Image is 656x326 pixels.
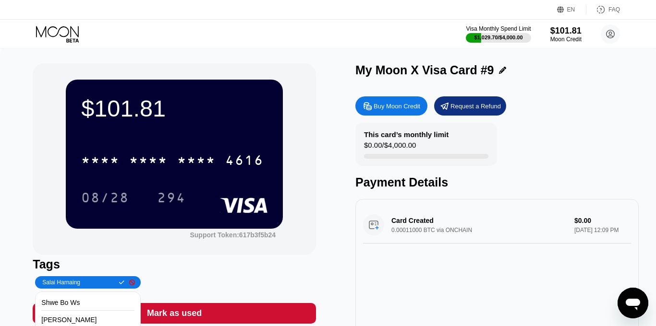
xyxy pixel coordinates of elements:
div: $101.81Moon Credit [550,26,582,43]
div: FAQ [586,5,620,14]
div: 4616 [225,154,264,169]
div: Shwe Bo Ws [41,295,134,311]
div: Buy Moon Credit [374,102,420,110]
div: Mark as used [33,303,316,324]
div: Mark as used [147,308,202,319]
div: $101.81 [81,95,267,122]
iframe: Button to launch messaging window, conversation in progress [618,288,648,318]
div: Support Token:617b3f5b24 [190,231,276,239]
div: Visa Monthly Spend Limit$1,029.70/$4,000.00 [466,25,531,43]
div: EN [557,5,586,14]
div: Request a Refund [450,102,501,110]
div: Payment Details [355,175,639,189]
div: Request a Refund [434,96,506,116]
div: $0.00 / $4,000.00 [364,141,416,154]
div: Tags [33,257,316,271]
div: 08/28 [74,186,136,210]
div: EN [567,6,575,13]
div: $101.81 [550,26,582,36]
div: This card’s monthly limit [364,130,449,139]
div: 294 [150,186,193,210]
div: Support Token: 617b3f5b24 [190,231,276,239]
div: FAQ [608,6,620,13]
div: 08/28 [81,191,129,207]
div: Moon Credit [550,36,582,43]
div: $1,029.70 / $4,000.00 [474,35,523,40]
div: 294 [157,191,186,207]
div: Visa Monthly Spend Limit [466,25,531,32]
div: My Moon X Visa Card #9 [355,63,494,77]
div: Buy Moon Credit [355,96,427,116]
